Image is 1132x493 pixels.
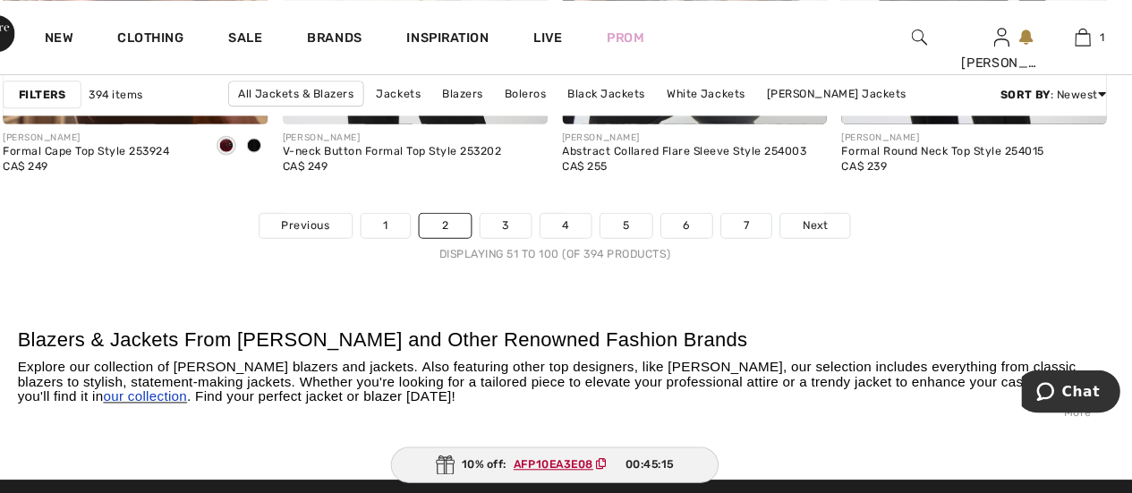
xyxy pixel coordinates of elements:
[280,207,370,230] a: Previous
[46,319,753,340] span: Blazers & Jackets From [PERSON_NAME] and Other Renowned Fashion Brands
[1039,25,1117,47] a: 1
[379,207,426,230] a: 1
[448,80,506,103] a: Blazers
[785,207,852,230] a: Next
[634,442,681,458] span: 00:45:15
[552,207,601,230] a: 4
[546,27,574,46] a: Live
[508,80,566,103] a: Boleros
[617,27,652,46] a: Prom
[72,29,99,47] a: New
[1070,25,1085,47] img: My Bag
[261,127,288,157] div: Black
[728,207,776,230] a: 7
[666,80,760,103] a: White Jackets
[422,29,502,47] span: Inspiration
[234,127,261,157] div: Merlot
[526,444,603,456] ins: AFP10EA3E08
[610,207,660,230] a: 5
[992,27,1007,44] a: Sign In
[46,391,1086,407] div: More
[494,207,543,230] a: 3
[250,79,381,104] a: All Jackets & Blazers
[998,84,1101,100] div: : Newest
[302,140,515,153] div: V-neck Button Formal Top Style 253202
[574,127,811,140] div: [PERSON_NAME]
[384,80,445,103] a: Jackets
[250,29,283,47] a: Sale
[574,140,811,153] div: Abstract Collared Flare Sleeve Style 254003
[142,29,207,47] a: Clothing
[129,377,210,391] a: our collection
[46,348,1071,391] span: Explore our collection of [PERSON_NAME] blazers and jackets. Also featuring other top designers, ...
[844,127,1040,140] div: [PERSON_NAME]
[669,207,719,230] a: 6
[484,104,592,127] a: [PERSON_NAME]
[7,14,43,50] img: 1ère Avenue
[574,155,617,167] span: CA$ 255
[762,80,915,103] a: [PERSON_NAME] Jackets
[31,127,192,140] div: [PERSON_NAME]
[435,207,484,230] a: 2
[302,127,515,140] div: [PERSON_NAME]
[47,84,92,100] strong: Filters
[844,140,1040,153] div: Formal Round Neck Top Style 254015
[844,155,888,167] span: CA$ 239
[1094,28,1099,44] span: 1
[992,25,1007,47] img: My Info
[1018,359,1114,404] iframe: Opens a widget where you can chat to one of our agents
[451,441,469,460] img: Gift.svg
[302,155,346,167] span: CA$ 249
[806,210,830,226] span: Next
[407,433,726,468] div: 10% off:
[960,51,1038,70] div: [PERSON_NAME]
[115,84,167,100] span: 394 items
[594,104,682,127] a: Blue Jackets
[31,206,1101,254] nav: Page navigation
[327,29,380,47] a: Brands
[31,155,75,167] span: CA$ 249
[570,80,663,103] a: Black Jackets
[998,86,1046,98] strong: Sort By
[912,25,927,47] img: search the website
[31,238,1101,254] div: Displaying 51 to 100 (of 394 products)
[302,210,348,226] span: Previous
[31,140,192,153] div: Formal Cape Top Style 253924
